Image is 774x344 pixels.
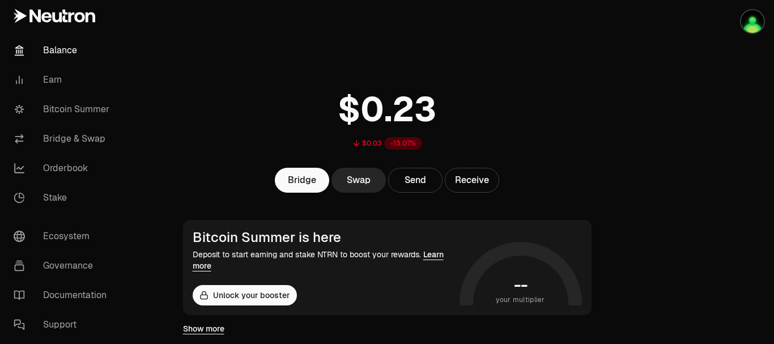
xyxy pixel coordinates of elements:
[5,310,122,339] a: Support
[496,294,545,305] span: your multiplier
[193,230,455,245] div: Bitcoin Summer is here
[5,251,122,281] a: Governance
[5,222,122,251] a: Ecosystem
[741,10,764,33] img: Kissbalu74
[445,168,499,193] button: Receive
[5,281,122,310] a: Documentation
[193,285,297,305] button: Unlock your booster
[384,137,422,150] div: -13.07%
[5,95,122,124] a: Bitcoin Summer
[5,65,122,95] a: Earn
[5,183,122,213] a: Stake
[193,249,455,271] div: Deposit to start earning and stake NTRN to boost your rewards.
[5,154,122,183] a: Orderbook
[362,139,382,148] div: $0.03
[514,276,527,294] h1: --
[5,36,122,65] a: Balance
[183,323,224,334] a: Show more
[275,168,329,193] a: Bridge
[388,168,443,193] button: Send
[331,168,386,193] a: Swap
[5,124,122,154] a: Bridge & Swap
